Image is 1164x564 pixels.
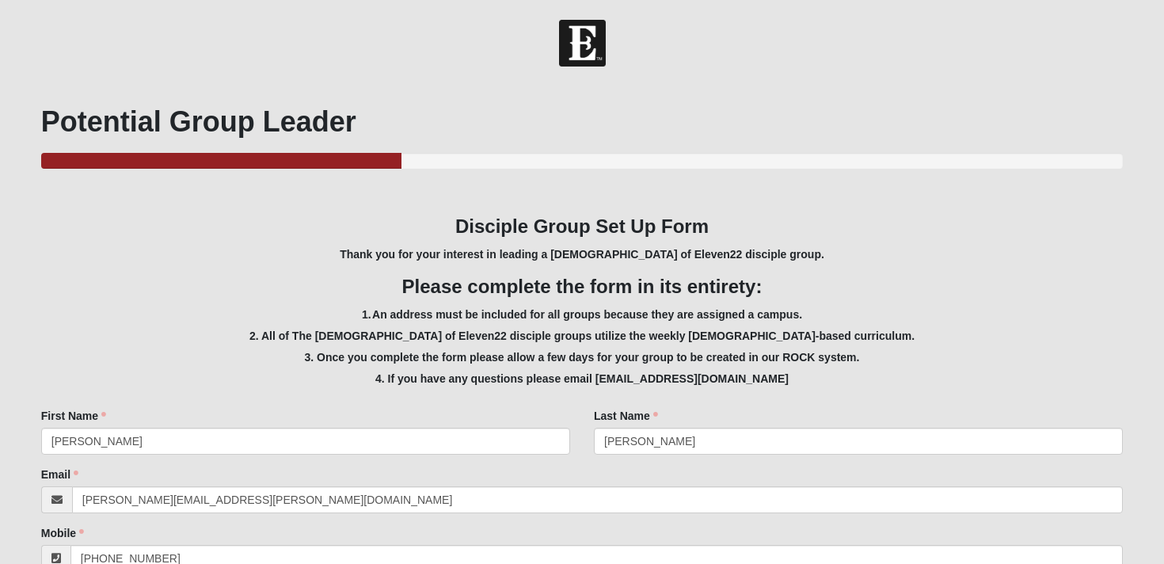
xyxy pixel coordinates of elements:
[41,372,1124,386] h5: 4. If you have any questions please email [EMAIL_ADDRESS][DOMAIN_NAME]
[41,308,1124,322] h5: 1. An address must be included for all groups because they are assigned a campus.
[594,408,658,424] label: Last Name
[41,248,1124,261] h5: Thank you for your interest in leading a [DEMOGRAPHIC_DATA] of Eleven22 disciple group.
[41,276,1124,299] h3: Please complete the form in its entirety:
[41,525,84,541] label: Mobile
[41,215,1124,238] h3: Disciple Group Set Up Form
[41,105,1124,139] h1: Potential Group Leader
[41,330,1124,343] h5: 2. All of The [DEMOGRAPHIC_DATA] of Eleven22 disciple groups utilize the weekly [DEMOGRAPHIC_DATA...
[41,351,1124,364] h5: 3. Once you complete the form please allow a few days for your group to be created in our ROCK sy...
[41,467,78,482] label: Email
[559,20,606,67] img: Church of Eleven22 Logo
[41,408,106,424] label: First Name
